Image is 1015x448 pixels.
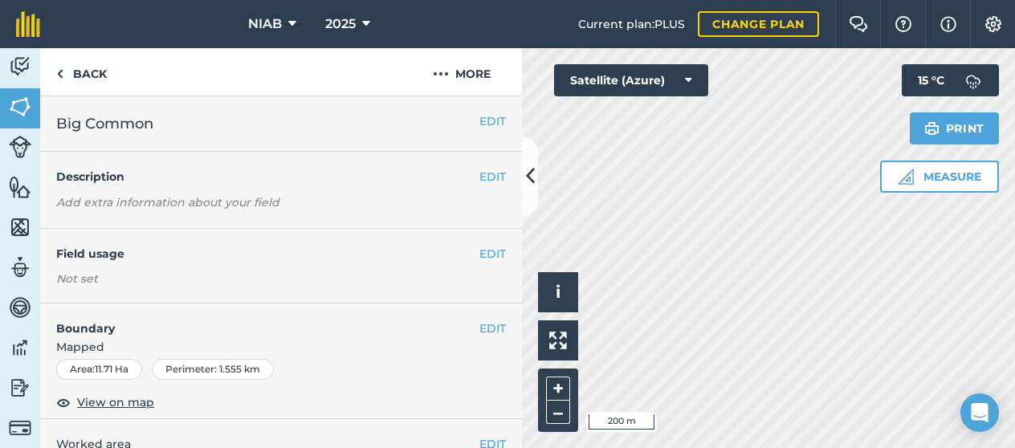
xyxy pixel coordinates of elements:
img: A cog icon [984,16,1003,32]
img: svg+xml;base64,PHN2ZyB4bWxucz0iaHR0cDovL3d3dy53My5vcmcvMjAwMC9zdmciIHdpZHRoPSI1NiIgaGVpZ2h0PSI2MC... [9,175,31,199]
div: Not set [56,271,506,287]
button: Measure [880,161,999,193]
h4: Field usage [56,245,479,263]
h4: Description [56,168,506,185]
span: Mapped [40,338,522,356]
button: Print [910,112,1000,145]
img: svg+xml;base64,PHN2ZyB4bWxucz0iaHR0cDovL3d3dy53My5vcmcvMjAwMC9zdmciIHdpZHRoPSI5IiBoZWlnaHQ9IjI0Ii... [56,64,63,83]
img: svg+xml;base64,PHN2ZyB4bWxucz0iaHR0cDovL3d3dy53My5vcmcvMjAwMC9zdmciIHdpZHRoPSI1NiIgaGVpZ2h0PSI2MC... [9,215,31,239]
img: fieldmargin Logo [16,11,40,37]
img: Two speech bubbles overlapping with the left bubble in the forefront [849,16,868,32]
img: Ruler icon [898,169,914,185]
img: svg+xml;base64,PD94bWwgdmVyc2lvbj0iMS4wIiBlbmNvZGluZz0idXRmLTgiPz4KPCEtLSBHZW5lcmF0b3I6IEFkb2JlIE... [9,55,31,79]
img: Four arrows, one pointing top left, one top right, one bottom right and the last bottom left [549,332,567,349]
img: svg+xml;base64,PD94bWwgdmVyc2lvbj0iMS4wIiBlbmNvZGluZz0idXRmLTgiPz4KPCEtLSBHZW5lcmF0b3I6IEFkb2JlIE... [9,376,31,400]
img: svg+xml;base64,PHN2ZyB4bWxucz0iaHR0cDovL3d3dy53My5vcmcvMjAwMC9zdmciIHdpZHRoPSIxOCIgaGVpZ2h0PSIyNC... [56,393,71,412]
img: svg+xml;base64,PD94bWwgdmVyc2lvbj0iMS4wIiBlbmNvZGluZz0idXRmLTgiPz4KPCEtLSBHZW5lcmF0b3I6IEFkb2JlIE... [9,417,31,439]
button: – [546,401,570,424]
div: Open Intercom Messenger [960,393,999,432]
span: Big Common [56,112,153,135]
button: EDIT [479,320,506,337]
button: + [546,377,570,401]
img: svg+xml;base64,PHN2ZyB4bWxucz0iaHR0cDovL3d3dy53My5vcmcvMjAwMC9zdmciIHdpZHRoPSI1NiIgaGVpZ2h0PSI2MC... [9,95,31,119]
button: Satellite (Azure) [554,64,708,96]
img: svg+xml;base64,PD94bWwgdmVyc2lvbj0iMS4wIiBlbmNvZGluZz0idXRmLTgiPz4KPCEtLSBHZW5lcmF0b3I6IEFkb2JlIE... [957,64,989,96]
a: Change plan [698,11,819,37]
span: Current plan : PLUS [578,15,685,33]
div: Perimeter : 1.555 km [152,359,274,380]
a: Back [40,48,123,96]
span: 15 ° C [918,64,944,96]
span: NIAB [248,14,282,34]
div: Area : 11.71 Ha [56,359,142,380]
button: View on map [56,393,154,412]
span: i [556,282,560,302]
button: EDIT [479,112,506,130]
img: svg+xml;base64,PD94bWwgdmVyc2lvbj0iMS4wIiBlbmNvZGluZz0idXRmLTgiPz4KPCEtLSBHZW5lcmF0b3I6IEFkb2JlIE... [9,336,31,360]
button: i [538,272,578,312]
span: 2025 [325,14,356,34]
img: A question mark icon [894,16,913,32]
span: View on map [77,393,154,411]
h4: Boundary [40,303,479,337]
img: svg+xml;base64,PD94bWwgdmVyc2lvbj0iMS4wIiBlbmNvZGluZz0idXRmLTgiPz4KPCEtLSBHZW5lcmF0b3I6IEFkb2JlIE... [9,136,31,158]
img: svg+xml;base64,PD94bWwgdmVyc2lvbj0iMS4wIiBlbmNvZGluZz0idXRmLTgiPz4KPCEtLSBHZW5lcmF0b3I6IEFkb2JlIE... [9,255,31,279]
button: EDIT [479,245,506,263]
em: Add extra information about your field [56,195,279,210]
img: svg+xml;base64,PHN2ZyB4bWxucz0iaHR0cDovL3d3dy53My5vcmcvMjAwMC9zdmciIHdpZHRoPSIxNyIgaGVpZ2h0PSIxNy... [940,14,956,34]
img: svg+xml;base64,PHN2ZyB4bWxucz0iaHR0cDovL3d3dy53My5vcmcvMjAwMC9zdmciIHdpZHRoPSIyMCIgaGVpZ2h0PSIyNC... [433,64,449,83]
button: More [402,48,522,96]
button: 15 °C [902,64,999,96]
img: svg+xml;base64,PHN2ZyB4bWxucz0iaHR0cDovL3d3dy53My5vcmcvMjAwMC9zdmciIHdpZHRoPSIxOSIgaGVpZ2h0PSIyNC... [924,119,940,138]
button: EDIT [479,168,506,185]
img: svg+xml;base64,PD94bWwgdmVyc2lvbj0iMS4wIiBlbmNvZGluZz0idXRmLTgiPz4KPCEtLSBHZW5lcmF0b3I6IEFkb2JlIE... [9,295,31,320]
